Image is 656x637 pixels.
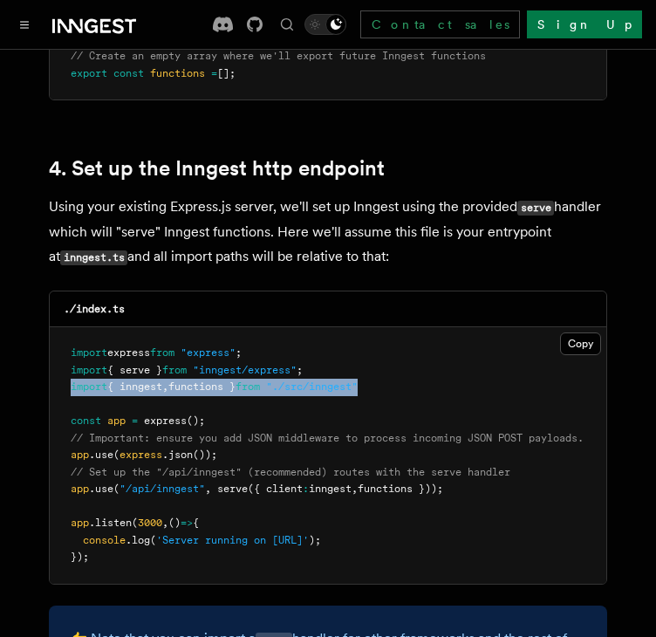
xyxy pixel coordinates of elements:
span: inngest [309,483,352,495]
span: ({ client [248,483,303,495]
span: .use [89,483,113,495]
span: 'Server running on [URL]' [156,534,309,546]
span: ( [113,449,120,461]
span: ( [150,534,156,546]
code: serve [517,201,554,216]
span: // Important: ensure you add JSON middleware to process incoming JSON POST payloads. [71,432,584,444]
span: import [71,364,107,376]
span: "/api/inngest" [120,483,205,495]
span: "express" [181,346,236,359]
span: import [71,380,107,393]
span: express [120,449,162,461]
span: .listen [89,517,132,529]
span: app [71,483,89,495]
span: from [150,346,174,359]
span: "./src/inngest" [266,380,358,393]
span: ); [309,534,321,546]
span: const [113,67,144,79]
button: Toggle navigation [14,14,35,35]
span: app [71,449,89,461]
span: 3000 [138,517,162,529]
span: = [132,414,138,427]
span: []; [217,67,236,79]
span: from [236,380,260,393]
span: ( [113,483,120,495]
span: { [193,517,199,529]
p: Using your existing Express.js server, we'll set up Inngest using the provided handler which will... [49,195,607,270]
span: express [107,346,150,359]
span: ()); [193,449,217,461]
span: "inngest/express" [193,364,297,376]
button: Toggle dark mode [304,14,346,35]
span: , [352,483,358,495]
a: Sign Up [527,10,642,38]
span: export [71,67,107,79]
span: functions })); [358,483,443,495]
span: , [162,517,168,529]
span: .json [162,449,193,461]
span: { inngest [107,380,162,393]
span: (); [187,414,205,427]
span: = [211,67,217,79]
span: : [303,483,309,495]
span: ( [132,517,138,529]
span: app [107,414,126,427]
span: }); [71,551,89,563]
span: // Set up the "/api/inngest" (recommended) routes with the serve handler [71,466,510,478]
span: serve [217,483,248,495]
a: Contact sales [360,10,520,38]
code: inngest.ts [60,250,127,265]
span: .log [126,534,150,546]
button: Find something... [277,14,297,35]
span: ; [297,364,303,376]
span: const [71,414,101,427]
span: import [71,346,107,359]
a: 4. Set up the Inngest http endpoint [49,156,385,181]
span: ; [236,346,242,359]
button: Copy [560,332,601,355]
span: app [71,517,89,529]
span: { serve } [107,364,162,376]
span: express [144,414,187,427]
span: => [181,517,193,529]
span: console [83,534,126,546]
span: , [205,483,211,495]
span: functions } [168,380,236,393]
span: // Create an empty array where we'll export future Inngest functions [71,50,486,62]
span: from [162,364,187,376]
span: functions [150,67,205,79]
span: .use [89,449,113,461]
span: , [162,380,168,393]
span: () [168,517,181,529]
code: ./index.ts [64,303,125,315]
